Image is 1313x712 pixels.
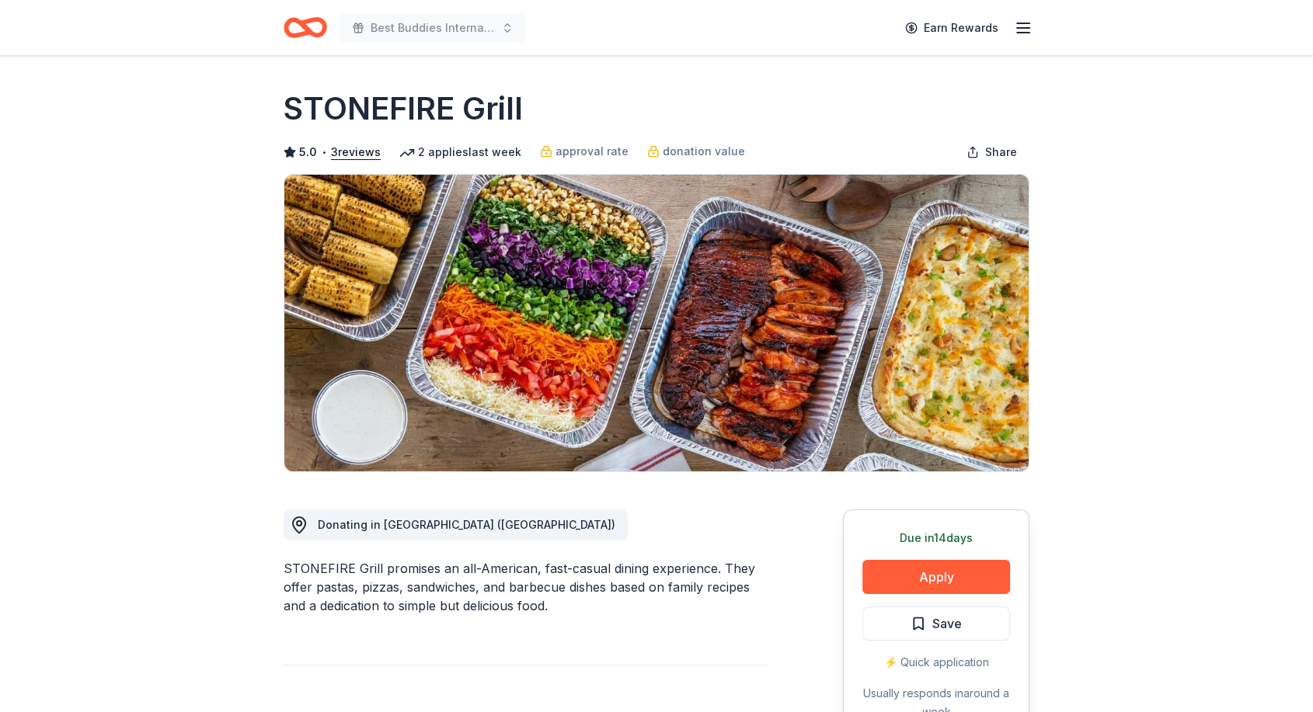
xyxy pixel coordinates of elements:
[318,518,615,531] span: Donating in [GEOGRAPHIC_DATA] ([GEOGRAPHIC_DATA])
[540,142,629,161] a: approval rate
[555,142,629,161] span: approval rate
[284,9,327,46] a: Home
[954,137,1029,168] button: Share
[399,143,521,162] div: 2 applies last week
[322,146,327,158] span: •
[985,143,1017,162] span: Share
[284,559,768,615] div: STONEFIRE Grill promises an all-American, fast-casual dining experience. They offer pastas, pizza...
[862,606,1010,641] button: Save
[932,613,962,634] span: Save
[284,87,523,130] h1: STONEFIRE Grill
[862,560,1010,594] button: Apply
[896,14,1008,42] a: Earn Rewards
[284,175,1029,471] img: Image for STONEFIRE Grill
[663,142,745,161] span: donation value
[340,12,526,43] button: Best Buddies International, [GEOGRAPHIC_DATA], Champion of the Year Gala
[647,142,745,161] a: donation value
[371,19,495,37] span: Best Buddies International, [GEOGRAPHIC_DATA], Champion of the Year Gala
[862,653,1010,672] div: ⚡️ Quick application
[299,143,317,162] span: 5.0
[862,529,1010,547] div: Due in 14 days
[331,143,381,162] button: 3reviews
